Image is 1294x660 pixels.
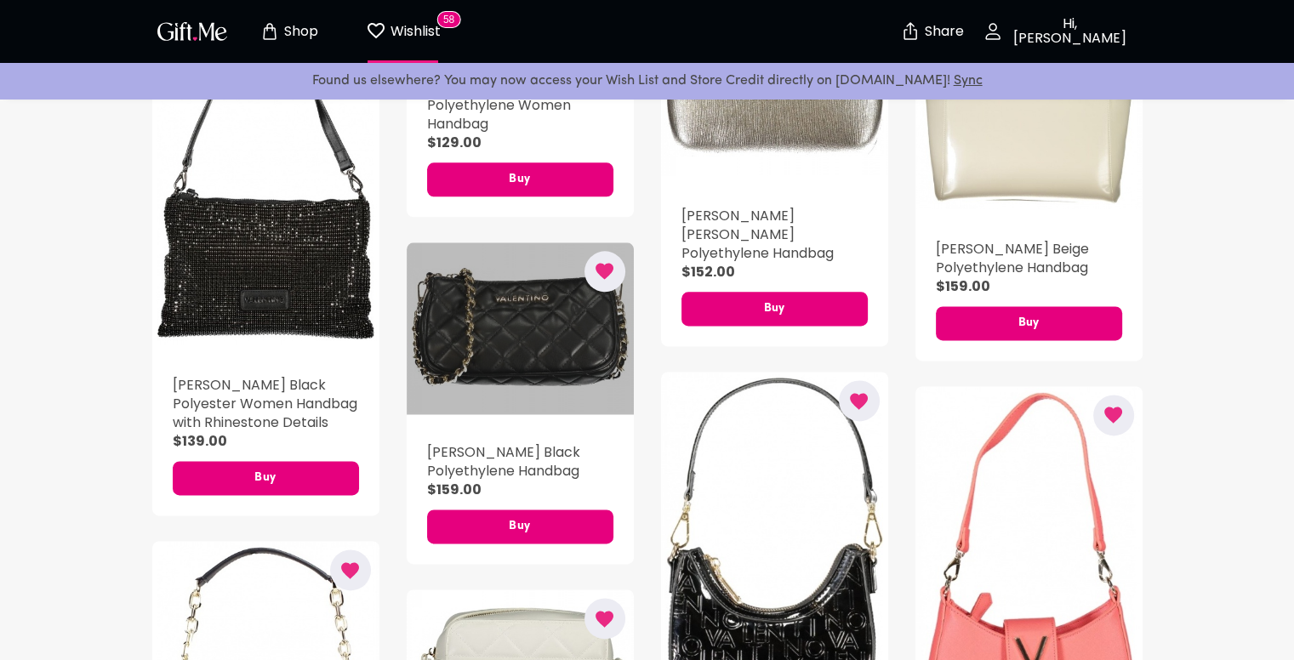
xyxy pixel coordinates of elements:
img: secure [900,21,921,42]
p: $129.00 [427,134,613,152]
img: GiftMe Logo [154,19,231,43]
h5: [PERSON_NAME] Red Polyethylene Women Handbag [427,77,613,134]
h5: [PERSON_NAME] Beige Polyethylene Handbag [936,240,1122,277]
button: Buy [173,461,359,495]
button: Store page [242,4,336,59]
a: Sync [954,74,983,88]
button: Wishlist page [356,4,450,59]
p: Share [921,25,964,39]
span: Buy [173,469,359,487]
p: $139.00 [173,432,359,451]
p: $152.00 [681,263,868,282]
button: Buy [681,292,868,326]
h5: [PERSON_NAME] Black Polyethylene Handbag [427,443,613,481]
button: Share [903,2,962,61]
button: Hi, [PERSON_NAME] [972,4,1143,59]
p: Shop [280,25,318,39]
p: Hi, [PERSON_NAME] [1003,17,1132,46]
div: Mario Valentino Black Polyester Women Handbag with Rhinestone Details [152,12,379,347]
span: 58 [437,11,460,28]
span: Buy [681,299,868,318]
button: Buy [427,509,613,543]
span: Buy [427,517,613,536]
h5: [PERSON_NAME] [PERSON_NAME] Polyethylene Handbag [681,207,868,263]
button: GiftMe Logo [152,21,232,42]
span: Buy [427,170,613,189]
p: Found us elsewhere? You may now access your Wish List and Store Credit directly on [DOMAIN_NAME]! [14,70,1280,92]
p: $159.00 [936,277,1122,296]
span: Buy [936,314,1122,333]
p: $159.00 [427,481,613,499]
h5: [PERSON_NAME] Black Polyester Women Handbag with Rhinestone Details [173,376,359,432]
p: Wishlist [386,20,441,43]
button: Buy [427,162,613,196]
button: Buy [936,306,1122,340]
div: Mario Valentino Black Polyethylene Handbag [407,242,634,414]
